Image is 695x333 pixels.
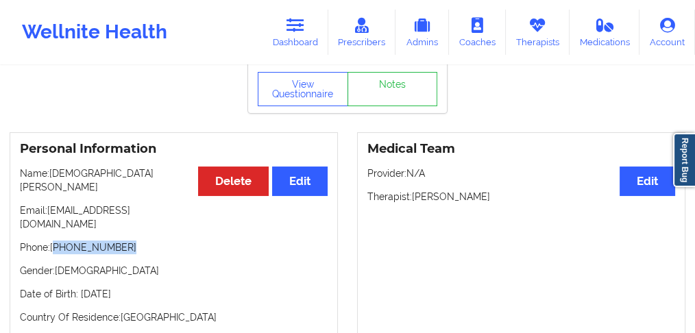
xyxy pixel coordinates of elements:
[367,190,675,203] p: Therapist: [PERSON_NAME]
[347,72,438,106] a: Notes
[367,141,675,157] h3: Medical Team
[570,10,640,55] a: Medications
[258,72,348,106] button: View Questionnaire
[198,166,269,196] button: Delete
[620,166,675,196] button: Edit
[395,10,449,55] a: Admins
[367,166,675,180] p: Provider: N/A
[673,133,695,187] a: Report Bug
[20,287,328,301] p: Date of Birth: [DATE]
[263,10,328,55] a: Dashboard
[20,166,328,194] p: Name: [DEMOGRAPHIC_DATA][PERSON_NAME]
[449,10,506,55] a: Coaches
[20,264,328,277] p: Gender: [DEMOGRAPHIC_DATA]
[272,166,328,196] button: Edit
[328,10,396,55] a: Prescribers
[506,10,570,55] a: Therapists
[639,10,695,55] a: Account
[20,203,328,231] p: Email: [EMAIL_ADDRESS][DOMAIN_NAME]
[20,241,328,254] p: Phone: [PHONE_NUMBER]
[20,310,328,324] p: Country Of Residence: [GEOGRAPHIC_DATA]
[20,141,328,157] h3: Personal Information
